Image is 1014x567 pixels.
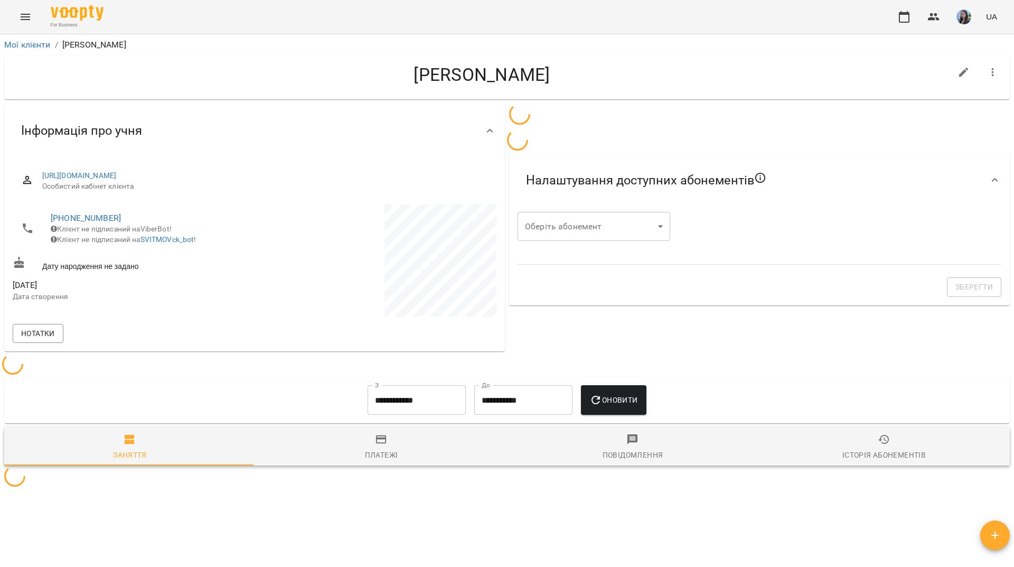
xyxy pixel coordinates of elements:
[956,10,971,24] img: b6e1badff8a581c3b3d1def27785cccf.jpg
[365,449,398,461] div: Платежі
[51,22,104,29] span: For Business
[13,4,38,30] button: Menu
[113,449,147,461] div: Заняття
[754,172,767,184] svg: Якщо не обрано жодного, клієнт зможе побачити всі публічні абонементи
[982,7,1001,26] button: UA
[4,40,51,50] a: Мої клієнти
[140,235,194,244] a: SVITMOVck_bot
[51,5,104,21] img: Voopty Logo
[13,324,63,343] button: Нотатки
[603,449,663,461] div: Повідомлення
[4,39,1010,51] nav: breadcrumb
[518,212,670,241] div: ​
[51,225,172,233] span: Клієнт не підписаний на ViberBot!
[986,11,997,22] span: UA
[51,213,121,223] a: [PHONE_NUMBER]
[21,327,55,340] span: Нотатки
[842,449,926,461] div: Історія абонементів
[13,279,252,292] span: [DATE]
[589,394,637,406] span: Оновити
[13,64,951,86] h4: [PERSON_NAME]
[42,171,117,180] a: [URL][DOMAIN_NAME]
[4,104,505,158] div: Інформація про учня
[62,39,126,51] p: [PERSON_NAME]
[51,235,196,244] span: Клієнт не підписаний на !
[11,254,255,274] div: Дату народження не задано
[55,39,58,51] li: /
[526,172,767,189] span: Налаштування доступних абонементів
[42,181,488,192] span: Особистий кабінет клієнта
[581,385,646,415] button: Оновити
[509,153,1010,208] div: Налаштування доступних абонементів
[21,123,142,139] span: Інформація про учня
[13,292,252,302] p: Дата створення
